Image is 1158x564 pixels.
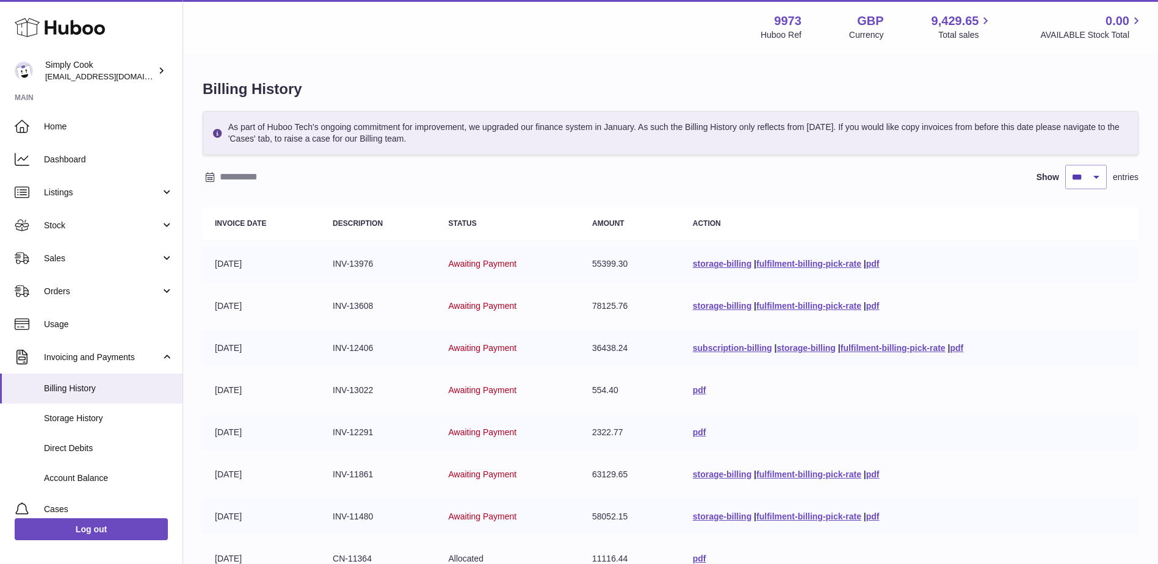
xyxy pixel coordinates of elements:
[932,13,979,29] span: 9,429.65
[215,219,266,228] strong: Invoice Date
[866,469,880,479] a: pdf
[44,286,161,297] span: Orders
[580,372,681,408] td: 554.40
[938,29,993,41] span: Total sales
[448,385,516,395] span: Awaiting Payment
[756,259,861,269] a: fulfilment-billing-pick-rate
[203,414,320,450] td: [DATE]
[448,469,516,479] span: Awaiting Payment
[950,343,963,353] a: pdf
[203,111,1138,155] div: As part of Huboo Tech's ongoing commitment for improvement, we upgraded our finance system in Jan...
[44,187,161,198] span: Listings
[841,343,946,353] a: fulfilment-billing-pick-rate
[932,13,993,41] a: 9,429.65 Total sales
[320,457,436,493] td: INV-11861
[775,343,777,353] span: |
[320,246,436,282] td: INV-13976
[864,301,866,311] span: |
[1037,172,1059,183] label: Show
[864,259,866,269] span: |
[44,319,173,330] span: Usage
[15,518,168,540] a: Log out
[756,301,861,311] a: fulfilment-billing-pick-rate
[580,330,681,366] td: 36438.24
[45,71,179,81] span: [EMAIL_ADDRESS][DOMAIN_NAME]
[866,512,880,521] a: pdf
[580,499,681,535] td: 58052.15
[580,288,681,324] td: 78125.76
[203,330,320,366] td: [DATE]
[1113,172,1138,183] span: entries
[44,443,173,454] span: Direct Debits
[849,29,884,41] div: Currency
[754,259,756,269] span: |
[693,385,706,395] a: pdf
[838,343,841,353] span: |
[1040,29,1143,41] span: AVAILABLE Stock Total
[693,343,772,353] a: subscription-billing
[754,301,756,311] span: |
[448,259,516,269] span: Awaiting Payment
[45,59,155,82] div: Simply Cook
[448,427,516,437] span: Awaiting Payment
[203,288,320,324] td: [DATE]
[693,259,751,269] a: storage-billing
[44,504,173,515] span: Cases
[580,457,681,493] td: 63129.65
[333,219,383,228] strong: Description
[448,343,516,353] span: Awaiting Payment
[44,472,173,484] span: Account Balance
[320,372,436,408] td: INV-13022
[580,246,681,282] td: 55399.30
[776,343,835,353] a: storage-billing
[864,469,866,479] span: |
[203,246,320,282] td: [DATE]
[44,220,161,231] span: Stock
[857,13,883,29] strong: GBP
[320,288,436,324] td: INV-13608
[693,219,721,228] strong: Action
[693,554,706,563] a: pdf
[866,259,880,269] a: pdf
[1040,13,1143,41] a: 0.00 AVAILABLE Stock Total
[756,469,861,479] a: fulfilment-billing-pick-rate
[754,512,756,521] span: |
[44,383,173,394] span: Billing History
[864,512,866,521] span: |
[320,499,436,535] td: INV-11480
[203,499,320,535] td: [DATE]
[203,79,1138,99] h1: Billing History
[44,121,173,132] span: Home
[448,512,516,521] span: Awaiting Payment
[693,427,706,437] a: pdf
[754,469,756,479] span: |
[592,219,624,228] strong: Amount
[948,343,950,353] span: |
[866,301,880,311] a: pdf
[44,154,173,165] span: Dashboard
[774,13,802,29] strong: 9973
[448,554,483,563] span: Allocated
[15,62,33,80] img: internalAdmin-9973@internal.huboo.com
[1106,13,1129,29] span: 0.00
[203,457,320,493] td: [DATE]
[761,29,802,41] div: Huboo Ref
[580,414,681,450] td: 2322.77
[44,253,161,264] span: Sales
[44,413,173,424] span: Storage History
[44,352,161,363] span: Invoicing and Payments
[448,301,516,311] span: Awaiting Payment
[203,372,320,408] td: [DATE]
[448,219,476,228] strong: Status
[693,301,751,311] a: storage-billing
[756,512,861,521] a: fulfilment-billing-pick-rate
[320,414,436,450] td: INV-12291
[693,469,751,479] a: storage-billing
[693,512,751,521] a: storage-billing
[320,330,436,366] td: INV-12406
